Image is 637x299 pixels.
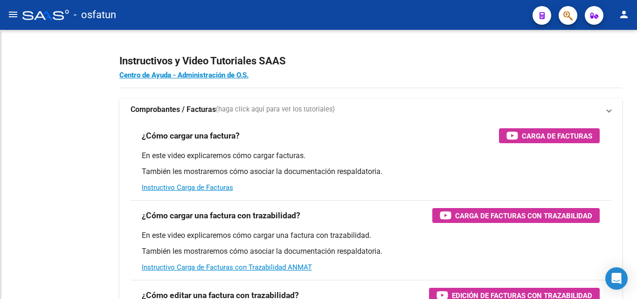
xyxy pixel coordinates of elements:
h3: ¿Cómo cargar una factura con trazabilidad? [142,209,300,222]
p: En este video explicaremos cómo cargar facturas. [142,151,600,161]
button: Carga de Facturas con Trazabilidad [432,208,600,223]
span: (haga click aquí para ver los tutoriales) [216,104,335,115]
mat-expansion-panel-header: Comprobantes / Facturas(haga click aquí para ver los tutoriales) [119,98,622,121]
strong: Comprobantes / Facturas [131,104,216,115]
span: - osfatun [74,5,116,25]
a: Instructivo Carga de Facturas con Trazabilidad ANMAT [142,263,312,271]
h3: ¿Cómo cargar una factura? [142,129,240,142]
p: En este video explicaremos cómo cargar una factura con trazabilidad. [142,230,600,241]
mat-icon: person [618,9,630,20]
span: Carga de Facturas [522,130,592,142]
a: Instructivo Carga de Facturas [142,183,233,192]
h2: Instructivos y Video Tutoriales SAAS [119,52,622,70]
div: Open Intercom Messenger [605,267,628,290]
button: Carga de Facturas [499,128,600,143]
p: También les mostraremos cómo asociar la documentación respaldatoria. [142,246,600,257]
mat-icon: menu [7,9,19,20]
a: Centro de Ayuda - Administración de O.S. [119,71,249,79]
p: También les mostraremos cómo asociar la documentación respaldatoria. [142,167,600,177]
span: Carga de Facturas con Trazabilidad [455,210,592,222]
